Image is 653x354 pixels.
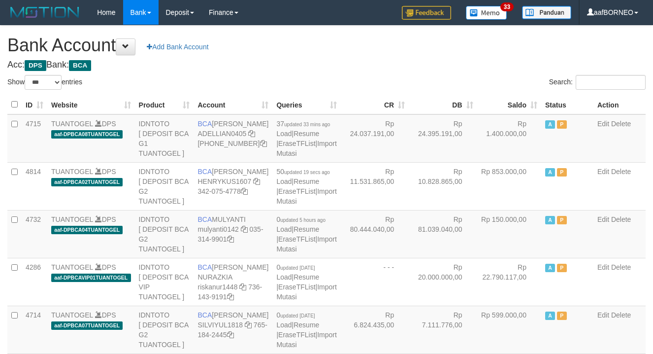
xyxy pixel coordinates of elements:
[341,162,409,210] td: Rp 11.531.865,00
[7,75,82,90] label: Show entries
[140,38,215,55] a: Add Bank Account
[576,75,646,90] input: Search:
[276,140,336,157] a: Import Mutasi
[197,225,238,233] a: mulyanti0142
[253,177,260,185] a: Copy HENRYKUS1607 to clipboard
[7,60,646,70] h4: Acc: Bank:
[197,311,212,319] span: BCA
[22,114,47,163] td: 4715
[276,235,336,253] a: Import Mutasi
[557,216,567,224] span: Paused
[409,306,477,354] td: Rp 7.111.776,00
[47,306,135,354] td: DPS
[541,95,593,114] th: Status
[197,120,212,128] span: BCA
[51,215,93,223] a: TUANTOGEL
[477,162,541,210] td: Rp 853.000,00
[51,263,93,271] a: TUANTOGEL
[248,130,255,138] a: Copy ADELLIAN0405 to clipboard
[272,95,340,114] th: Queries: activate to sort column ascending
[194,306,272,354] td: [PERSON_NAME] 765-184-2445
[7,5,82,20] img: MOTION_logo.png
[51,120,93,128] a: TUANTOGEL
[197,177,251,185] a: HENRYKUS1607
[341,95,409,114] th: CR: activate to sort column ascending
[593,95,646,114] th: Action
[500,2,514,11] span: 33
[341,114,409,163] td: Rp 24.037.191,00
[276,215,336,253] span: | | |
[276,331,336,349] a: Import Mutasi
[47,258,135,306] td: DPS
[611,215,631,223] a: Delete
[477,258,541,306] td: Rp 22.790.117,00
[284,170,330,175] span: updated 19 secs ago
[611,120,631,128] a: Delete
[22,210,47,258] td: 4732
[227,293,234,301] a: Copy 7361439191 to clipboard
[276,283,336,301] a: Import Mutasi
[51,130,123,139] span: aaf-DPBCA08TUANTOGEL
[245,321,252,329] a: Copy SILVIYUL1818 to clipboard
[135,258,194,306] td: IDNTOTO [ DEPOSIT BCA VIP TUANTOGEL ]
[22,162,47,210] td: 4814
[47,95,135,114] th: Website: activate to sort column ascending
[135,162,194,210] td: IDNTOTO [ DEPOSIT BCA G2 TUANTOGEL ]
[284,122,330,127] span: updated 33 mins ago
[545,120,555,129] span: Active
[597,263,609,271] a: Edit
[278,283,315,291] a: EraseTFList
[341,258,409,306] td: - - -
[280,265,315,271] span: updated [DATE]
[276,321,292,329] a: Load
[197,168,212,176] span: BCA
[194,162,272,210] td: [PERSON_NAME] 342-075-4778
[276,120,336,157] span: | | |
[545,264,555,272] span: Active
[276,263,336,301] span: | | |
[276,168,329,176] span: 50
[51,168,93,176] a: TUANTOGEL
[22,306,47,354] td: 4714
[294,130,319,138] a: Resume
[51,178,123,186] span: aaf-DPBCA02TUANTOGEL
[409,95,477,114] th: DB: activate to sort column ascending
[276,130,292,138] a: Load
[557,312,567,320] span: Paused
[557,168,567,177] span: Paused
[278,140,315,147] a: EraseTFList
[276,225,292,233] a: Load
[241,225,248,233] a: Copy mulyanti0142 to clipboard
[135,306,194,354] td: IDNTOTO [ DEPOSIT BCA G2 TUANTOGEL ]
[409,114,477,163] td: Rp 24.395.191,00
[409,210,477,258] td: Rp 81.039.040,00
[135,95,194,114] th: Product: activate to sort column ascending
[280,217,326,223] span: updated 5 hours ago
[276,311,315,319] span: 0
[477,114,541,163] td: Rp 1.400.000,00
[276,187,336,205] a: Import Mutasi
[276,120,330,128] span: 37
[239,283,246,291] a: Copy riskanur1448 to clipboard
[69,60,91,71] span: BCA
[197,283,237,291] a: riskanur1448
[47,210,135,258] td: DPS
[260,140,267,147] a: Copy 5655032115 to clipboard
[597,215,609,223] a: Edit
[51,311,93,319] a: TUANTOGEL
[135,114,194,163] td: IDNTOTO [ DEPOSIT BCA G1 TUANTOGEL ]
[194,258,272,306] td: [PERSON_NAME] NURAZKIA 736-143-9191
[22,95,47,114] th: ID: activate to sort column ascending
[25,60,46,71] span: DPS
[276,311,336,349] span: | | |
[22,258,47,306] td: 4286
[477,210,541,258] td: Rp 150.000,00
[294,321,319,329] a: Resume
[278,331,315,339] a: EraseTFList
[227,331,234,339] a: Copy 7651842445 to clipboard
[7,35,646,55] h1: Bank Account
[278,187,315,195] a: EraseTFList
[549,75,646,90] label: Search:
[294,273,319,281] a: Resume
[611,311,631,319] a: Delete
